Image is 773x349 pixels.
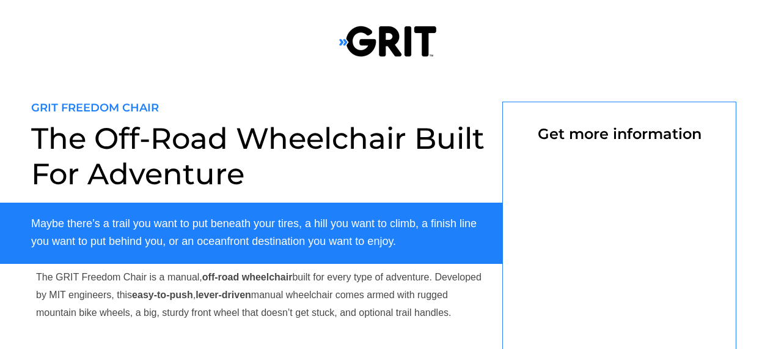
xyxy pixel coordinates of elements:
strong: off-road wheelchair [202,272,293,282]
strong: lever-driven [196,290,251,300]
span: Get more information [538,125,702,143]
strong: easy-to-push [132,290,193,300]
span: The GRIT Freedom Chair is a manual, built for every type of adventure. Developed by MIT engineers... [36,272,482,318]
span: Maybe there’s a trail you want to put beneath your tires, a hill you want to climb, a finish line... [31,217,477,247]
span: GRIT FREEDOM CHAIR [31,101,159,114]
span: The Off-Road Wheelchair Built For Adventure [31,121,485,192]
